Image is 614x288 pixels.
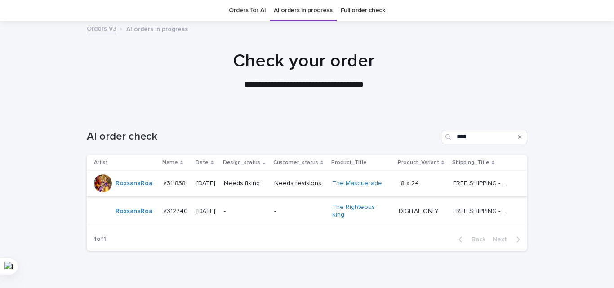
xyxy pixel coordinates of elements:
p: - [274,208,325,215]
tr: RoxsanaRoa #312740#312740 [DATE]--The Righteous King DIGITAL ONLYDIGITAL ONLY FREE SHIPPING - pre... [87,196,527,226]
tr: RoxsanaRoa #311838#311838 [DATE]Needs fixingNeeds revisionsThe Masquerade 18 x 2418 x 24 FREE SHI... [87,171,527,196]
p: Date [196,158,209,168]
p: Customer_status [273,158,318,168]
button: Back [451,235,489,244]
a: Orders V3 [87,23,116,33]
a: RoxsanaRoa [116,180,152,187]
span: Back [466,236,485,243]
a: The Masquerade [332,180,382,187]
p: Needs fixing [224,180,267,187]
p: Needs revisions [274,180,325,187]
a: RoxsanaRoa [116,208,152,215]
p: DIGITAL ONLY [399,206,440,215]
p: 18 x 24 [399,178,421,187]
p: Design_status [223,158,260,168]
p: AI orders in progress [126,23,188,33]
span: Next [493,236,512,243]
p: 1 of 1 [87,228,113,250]
p: #312740 [163,206,190,215]
p: [DATE] [196,180,217,187]
button: Next [489,235,527,244]
a: The Righteous King [332,204,388,219]
p: - [224,208,267,215]
h1: AI order check [87,130,438,143]
p: Name [162,158,178,168]
p: Shipping_Title [452,158,489,168]
p: Product_Title [331,158,367,168]
p: FREE SHIPPING - preview in 1-2 business days, after your approval delivery will take 5-10 b.d. [453,206,511,215]
p: FREE SHIPPING - preview in 1-2 business days, after your approval delivery will take 5-10 b.d. [453,178,511,187]
h1: Check your order [84,50,524,72]
input: Search [442,130,527,144]
p: #311838 [163,178,187,187]
p: Product_Variant [398,158,439,168]
p: [DATE] [196,208,217,215]
p: Artist [94,158,108,168]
